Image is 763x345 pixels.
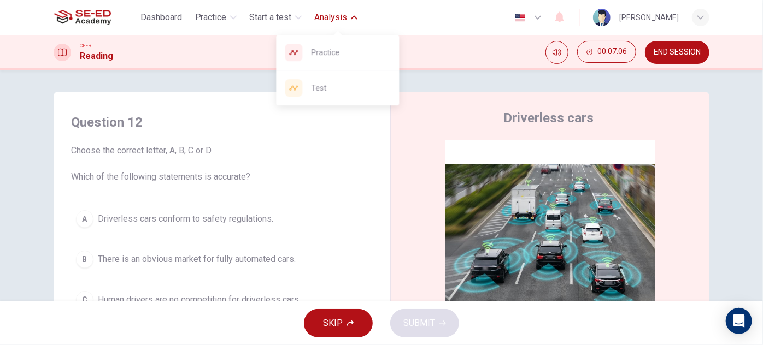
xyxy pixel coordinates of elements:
span: 00:07:06 [597,47,627,56]
button: SKIP [304,309,373,337]
button: CHuman drivers are no competition for driverless cars. [71,286,373,313]
a: SE-ED Academy logo [54,7,136,28]
button: 00:07:06 [577,41,636,63]
div: Open Intercom Messenger [726,308,752,334]
span: CEFR [80,42,91,50]
h4: Driverless cars [504,109,594,127]
button: Start a test [245,8,306,27]
span: SKIP [323,316,343,331]
span: Driverless cars conform to safety regulations. [98,212,273,225]
button: Practice [191,8,241,27]
span: Dashboard [140,11,182,24]
div: A [76,210,93,228]
span: Start a test [250,11,292,24]
span: Analysis [315,11,348,24]
span: There is an obvious market for fully automated cars. [98,253,296,266]
span: Practice [311,46,390,59]
button: END SESSION [645,41,709,64]
h4: Question 12 [71,114,373,131]
img: SE-ED Academy logo [54,7,111,28]
div: Mute [545,41,568,64]
button: BThere is an obvious market for fully automated cars. [71,246,373,273]
a: Test [276,70,399,105]
div: Hide [577,41,636,64]
h1: Reading [80,50,113,63]
span: Choose the correct letter, A, B, C or D. Which of the following statements is accurate? [71,144,373,183]
button: Analysis [310,8,362,27]
a: Practice [276,35,399,70]
span: Practice [195,11,227,24]
div: B [76,251,93,268]
span: Test [311,81,390,94]
span: Human drivers are no competition for driverless cars. [98,293,301,306]
button: ADriverless cars conform to safety regulations. [71,205,373,233]
img: Profile picture [593,9,611,26]
button: Dashboard [136,8,186,27]
div: C [76,291,93,308]
div: [PERSON_NAME] [619,11,679,24]
img: en [513,14,527,22]
span: END SESSION [654,48,701,57]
